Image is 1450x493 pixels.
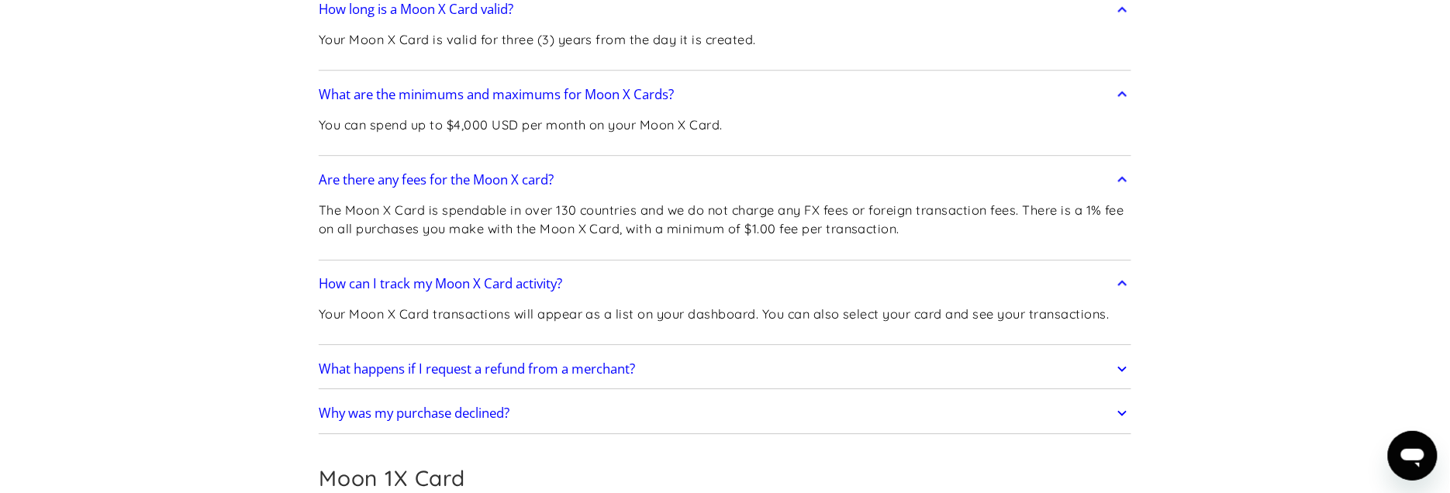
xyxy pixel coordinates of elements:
h2: Moon 1X Card [319,465,1131,491]
h2: How can I track my Moon X Card activity? [319,276,562,291]
a: Why was my purchase declined? [319,397,1131,429]
h2: Are there any fees for the Moon X card? [319,172,554,188]
a: What happens if I request a refund from a merchant? [319,353,1131,385]
h2: How long is a Moon X Card valid? [319,2,513,17]
iframe: Button to launch messaging window [1388,431,1438,481]
p: The Moon X Card is spendable in over 130 countries and we do not charge any FX fees or foreign tr... [319,201,1131,239]
a: How can I track my Moon X Card activity? [319,267,1131,300]
h2: Why was my purchase declined? [319,405,509,421]
p: Your Moon X Card transactions will appear as a list on your dashboard. You can also select your c... [319,305,1109,324]
h2: What happens if I request a refund from a merchant? [319,361,635,377]
h2: What are the minimums and maximums for Moon X Cards? [319,87,674,102]
p: Your Moon X Card is valid for three (3) years from the day it is created. [319,30,756,50]
a: What are the minimums and maximums for Moon X Cards? [319,78,1131,111]
a: Are there any fees for the Moon X card? [319,164,1131,196]
p: You can spend up to $4,000 USD per month on your Moon X Card. [319,115,723,135]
